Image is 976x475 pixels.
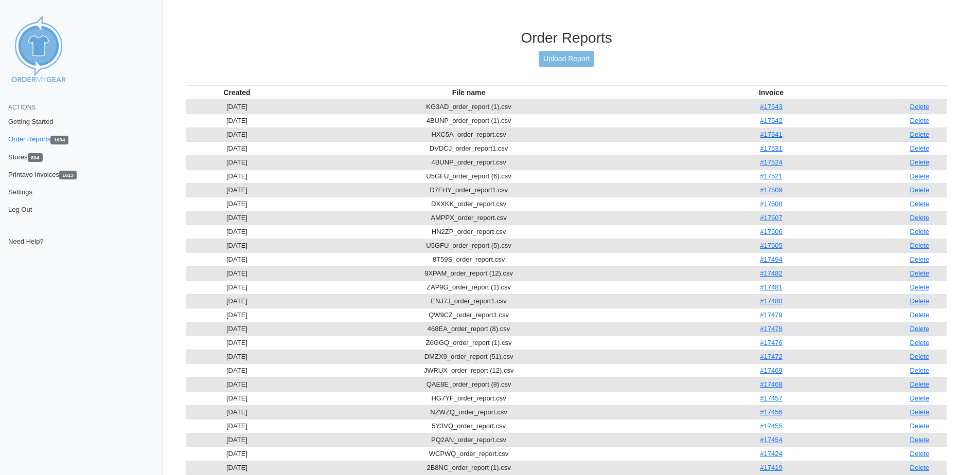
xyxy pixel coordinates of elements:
[288,197,650,211] td: DXXKK_order_report.csv
[760,464,782,471] a: #17419
[910,144,930,152] a: Delete
[760,422,782,430] a: #17455
[760,103,782,111] a: #17543
[288,100,650,114] td: KG3AD_order_report (1).csv
[288,239,650,252] td: U5GFU_order_report (5).csv
[50,136,68,144] span: 1634
[760,117,782,124] a: #17542
[288,461,650,474] td: 2B8NC_order_report (1).csv
[760,380,782,388] a: #17468
[910,297,930,305] a: Delete
[186,350,288,363] td: [DATE]
[186,85,288,100] th: Created
[288,336,650,350] td: Z6GGQ_order_report (1).csv
[760,131,782,138] a: #17541
[186,141,288,155] td: [DATE]
[910,380,930,388] a: Delete
[760,450,782,458] a: #17424
[910,255,930,263] a: Delete
[910,353,930,360] a: Delete
[910,339,930,346] a: Delete
[288,225,650,239] td: HN2ZP_order_report.csv
[288,85,650,100] th: File name
[539,51,594,67] a: Upload Report
[288,377,650,391] td: QAE8E_order_report (8).csv
[760,436,782,444] a: #17454
[186,169,288,183] td: [DATE]
[288,419,650,433] td: 5Y3VQ_order_report.csv
[186,447,288,461] td: [DATE]
[760,353,782,360] a: #17472
[910,283,930,291] a: Delete
[288,266,650,280] td: 9XPAM_order_report (12).csv
[186,391,288,405] td: [DATE]
[186,405,288,419] td: [DATE]
[760,228,782,235] a: #17506
[288,363,650,377] td: JWRUX_order_report (12).csv
[760,214,782,222] a: #17507
[186,211,288,225] td: [DATE]
[288,350,650,363] td: DMZX9_order_report (51).csv
[910,103,930,111] a: Delete
[186,100,288,114] td: [DATE]
[760,200,782,208] a: #17508
[910,367,930,374] a: Delete
[910,325,930,333] a: Delete
[650,85,892,100] th: Invoice
[288,114,650,127] td: 4BUNP_order_report (1).csv
[288,211,650,225] td: AMPPX_order_report.csv
[910,464,930,471] a: Delete
[760,283,782,291] a: #17481
[760,255,782,263] a: #17494
[186,322,288,336] td: [DATE]
[910,269,930,277] a: Delete
[760,144,782,152] a: #17531
[760,408,782,416] a: #17456
[186,183,288,197] td: [DATE]
[288,127,650,141] td: HXC5A_order_report.csv
[760,158,782,166] a: #17524
[910,186,930,194] a: Delete
[910,436,930,444] a: Delete
[288,280,650,294] td: ZAP9G_order_report (1).csv
[288,433,650,447] td: PQ2AN_order_report.csv
[288,405,650,419] td: NZWZQ_order_report.csv
[186,114,288,127] td: [DATE]
[186,266,288,280] td: [DATE]
[910,172,930,180] a: Delete
[910,242,930,249] a: Delete
[28,153,43,162] span: 834
[288,391,650,405] td: HG7YF_order_report.csv
[760,311,782,319] a: #17479
[186,336,288,350] td: [DATE]
[186,252,288,266] td: [DATE]
[760,367,782,374] a: #17469
[288,252,650,266] td: 8T59S_order_report.csv
[910,408,930,416] a: Delete
[186,308,288,322] td: [DATE]
[186,433,288,447] td: [DATE]
[186,294,288,308] td: [DATE]
[186,127,288,141] td: [DATE]
[186,29,947,47] h3: Order Reports
[910,214,930,222] a: Delete
[910,394,930,402] a: Delete
[186,377,288,391] td: [DATE]
[910,200,930,208] a: Delete
[910,311,930,319] a: Delete
[288,322,650,336] td: 468EA_order_report (8).csv
[8,104,36,111] span: Actions
[760,297,782,305] a: #17480
[760,394,782,402] a: #17457
[186,419,288,433] td: [DATE]
[288,155,650,169] td: 4BUNP_order_report.csv
[760,339,782,346] a: #17476
[910,450,930,458] a: Delete
[186,197,288,211] td: [DATE]
[760,325,782,333] a: #17478
[186,155,288,169] td: [DATE]
[186,363,288,377] td: [DATE]
[760,186,782,194] a: #17509
[186,461,288,474] td: [DATE]
[288,294,650,308] td: ENJ7J_order_report1.csv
